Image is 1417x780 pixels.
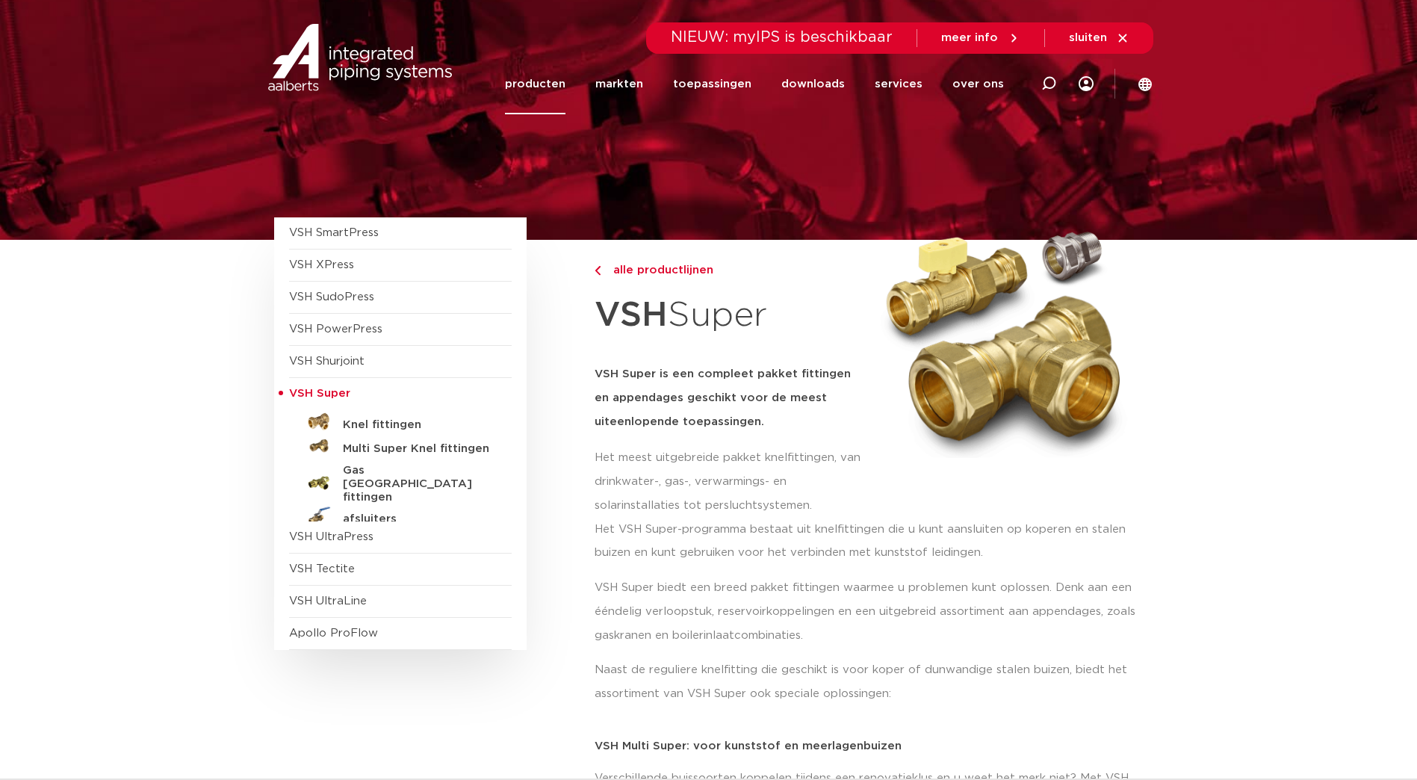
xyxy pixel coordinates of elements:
[289,227,379,238] a: VSH SmartPress
[289,434,512,458] a: Multi Super Knel fittingen
[289,504,512,528] a: afsluiters
[343,418,491,432] h5: Knel fittingen
[595,287,865,344] h1: Super
[505,54,565,114] a: producten
[289,531,373,542] a: VSH UltraPress
[595,658,1144,706] p: Naast de reguliere knelfitting die geschikt is voor koper of dunwandige stalen buizen, biedt het ...
[343,464,491,504] h5: Gas [GEOGRAPHIC_DATA] fittingen
[289,458,512,504] a: Gas [GEOGRAPHIC_DATA] fittingen
[289,628,378,639] a: Apollo ProFlow
[875,54,923,114] a: services
[595,518,1144,566] p: Het VSH Super-programma bestaat uit knelfittingen die u kunt aansluiten op koperen en stalen buiz...
[595,576,1144,648] p: VSH Super biedt een breed pakket fittingen waarmee u problemen kunt oplossen. Denk aan een ééndel...
[289,259,354,270] a: VSH XPress
[289,324,382,335] a: VSH PowerPress
[671,30,893,45] span: NIEUW: myIPS is beschikbaar
[781,54,845,114] a: downloads
[941,31,1020,45] a: meer info
[595,261,865,279] a: alle productlijnen
[289,356,365,367] a: VSH Shurjoint
[1069,31,1129,45] a: sluiten
[595,740,1144,752] p: VSH Multi Super: voor kunststof en meerlagenbuizen
[289,291,374,303] a: VSH SudoPress
[289,595,367,607] a: VSH UltraLine
[289,410,512,434] a: Knel fittingen
[595,362,865,434] h5: VSH Super is een compleet pakket fittingen en appendages geschikt voor de meest uiteenlopende toe...
[595,298,668,332] strong: VSH
[673,54,751,114] a: toepassingen
[343,442,491,456] h5: Multi Super Knel fittingen
[289,563,355,575] a: VSH Tectite
[289,388,350,399] span: VSH Super
[505,54,1004,114] nav: Menu
[952,54,1004,114] a: over ons
[1069,32,1107,43] span: sluiten
[941,32,998,43] span: meer info
[595,54,643,114] a: markten
[1079,54,1094,114] div: my IPS
[604,264,713,276] span: alle productlijnen
[343,513,491,526] h5: afsluiters
[595,446,865,518] p: Het meest uitgebreide pakket knelfittingen, van drinkwater-, gas-, verwarmings- en solarinstallat...
[595,266,601,276] img: chevron-right.svg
